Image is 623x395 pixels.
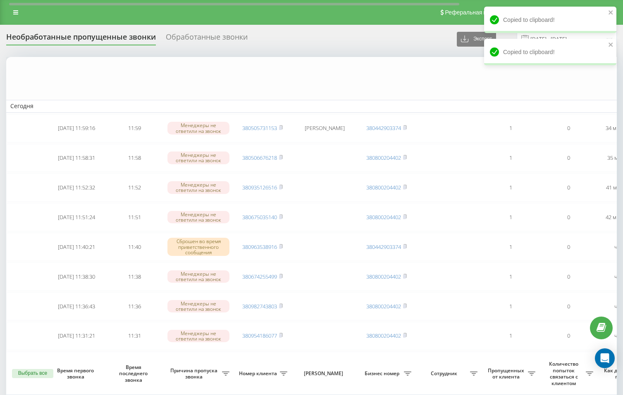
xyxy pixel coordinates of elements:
button: close [608,41,614,49]
td: 1 [482,292,539,320]
td: 0 [539,322,597,350]
td: 0 [539,203,597,231]
td: [DATE] 11:58:31 [48,144,105,172]
span: Причина пропуска звонка [167,367,222,380]
td: [DATE] 11:40:21 [48,233,105,261]
td: 11:58 [105,144,163,172]
td: 11:51 [105,203,163,231]
span: Пропущенных от клиента [486,367,528,380]
a: 380800204402 [366,303,401,310]
td: 11:38 [105,263,163,291]
div: Менеджеры не ответили на звонок [167,270,229,283]
td: [DATE] 11:52:32 [48,173,105,201]
a: 380963538916 [242,243,277,251]
span: [PERSON_NAME] [298,370,351,377]
td: 11:40 [105,233,163,261]
div: Copied to clipboard! [484,39,616,65]
td: 1 [482,233,539,261]
td: 1 [482,203,539,231]
div: Необработанные пропущенные звонки [6,33,156,45]
div: Copied to clipboard! [484,7,616,33]
button: Экспорт [457,32,496,47]
td: [DATE] 10:57:37 [48,352,105,380]
a: 380800204402 [366,273,401,280]
span: Время первого звонка [54,367,99,380]
a: 380982743803 [242,303,277,310]
span: Время последнего звонка [112,364,157,383]
div: Обработанные звонки [166,33,248,45]
td: 1 [482,144,539,172]
div: Менеджеры не ответили на звонок [167,151,229,164]
td: [DATE] 11:36:43 [48,292,105,320]
a: 380935126516 [242,184,277,191]
a: 380800204402 [366,213,401,221]
span: Количество попыток связаться с клиентом [544,361,586,386]
a: 380674255499 [242,273,277,280]
a: 380442903374 [366,124,401,132]
td: [DATE] 11:31:21 [48,322,105,350]
td: 0 [539,233,597,261]
a: 380505731153 [242,124,277,132]
span: Сотрудник [420,370,470,377]
div: Менеджеры не ответили на звонок [167,181,229,194]
td: 0 [539,173,597,201]
td: 1 [482,173,539,201]
td: 1 [482,263,539,291]
span: Бизнес номер [362,370,404,377]
td: [DATE] 11:51:24 [48,203,105,231]
a: 380506676218 [242,154,277,161]
a: 380800204402 [366,332,401,339]
div: Менеджеры не ответили на звонок [167,122,229,134]
td: 0 [539,144,597,172]
td: 11:52 [105,173,163,201]
a: 380800204402 [366,184,401,191]
td: [PERSON_NAME] [291,352,358,380]
td: 11:59 [105,114,163,142]
td: 0 [539,292,597,320]
span: Реферальная программа [445,9,513,16]
td: 11:36 [105,292,163,320]
td: 1 [482,114,539,142]
div: Сброшен во время приветственного сообщения [167,238,229,256]
div: Менеджеры не ответили на звонок [167,211,229,223]
a: 380675035140 [242,213,277,221]
td: 11:27 [105,352,163,380]
a: 380954186077 [242,332,277,339]
button: close [608,9,614,17]
td: 2 [482,352,539,380]
td: 0 [539,114,597,142]
a: 380442903374 [366,243,401,251]
td: 0 [539,352,597,380]
td: 11:31 [105,322,163,350]
span: Номер клиента [238,370,280,377]
td: [DATE] 11:38:30 [48,263,105,291]
div: Open Intercom Messenger [595,348,615,368]
div: Менеджеры не ответили на звонок [167,330,229,342]
td: [PERSON_NAME] [291,114,358,142]
td: 1 [482,322,539,350]
div: Менеджеры не ответили на звонок [167,300,229,312]
a: 380800204402 [366,154,401,161]
td: [DATE] 11:59:16 [48,114,105,142]
button: Выбрать все [12,369,53,378]
td: 0 [539,263,597,291]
